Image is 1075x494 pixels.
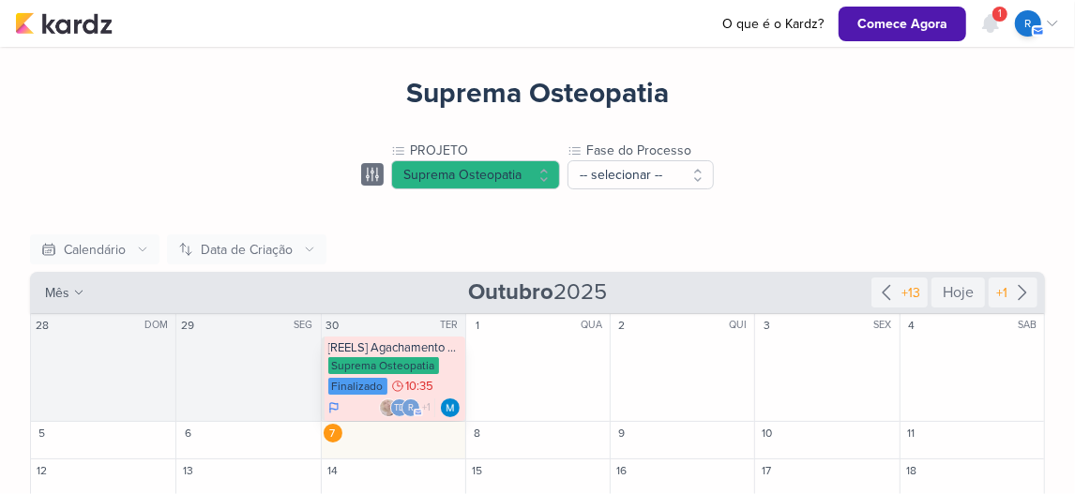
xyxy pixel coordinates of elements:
[33,461,52,480] div: 12
[406,77,669,111] div: Suprema Osteopatia
[45,283,69,303] span: mês
[420,400,431,415] span: +1
[64,240,126,260] div: Calendário
[568,160,714,189] button: -- selecionar --
[581,318,608,333] div: QUA
[613,424,631,442] div: 9
[178,461,197,480] div: 13
[613,316,631,335] div: 2
[328,378,387,395] div: Finalizado
[410,141,560,160] div: PROJETO
[898,283,924,303] div: +13
[902,316,921,335] div: 4
[394,404,405,413] p: Td
[328,400,340,415] div: Em Andamento
[178,316,197,335] div: 29
[391,160,560,189] button: Suprema Osteopatia
[757,461,776,480] div: 17
[390,398,409,417] div: Thais de carvalho
[998,7,1002,22] span: 1
[201,240,293,260] div: Data de Criação
[30,234,159,264] button: Calendário
[468,316,487,335] div: 1
[931,277,985,307] div: Hoje
[1025,15,1032,32] p: r
[729,318,752,333] div: QUI
[441,398,460,417] img: MARIANA MIRANDA
[1015,10,1041,37] div: rolimaba30@gmail.com
[992,283,1011,303] div: +1
[406,380,434,393] span: 10:35
[440,318,463,333] div: TER
[33,316,52,335] div: 28
[757,424,776,442] div: 10
[1018,318,1042,333] div: SAB
[324,316,342,335] div: 30
[468,278,553,306] strong: Outubro
[401,398,420,417] div: rolimaba30@gmail.com
[295,318,319,333] div: SEG
[613,461,631,480] div: 16
[874,318,898,333] div: SEX
[586,141,714,160] div: Fase do Processo
[902,461,921,480] div: 18
[33,424,52,442] div: 5
[379,398,435,417] div: Colaboradores: Sarah Violante, Thais de carvalho, rolimaba30@gmail.com, Eduardo Rodrigues Campos
[328,357,439,374] div: Suprema Osteopatia
[324,424,342,442] div: 7
[902,424,921,442] div: 11
[468,424,487,442] div: 8
[408,404,414,413] p: r
[379,398,398,417] img: Sarah Violante
[144,318,174,333] div: DOM
[468,277,607,307] span: 2025
[839,7,966,41] button: Comece Agora
[178,424,197,442] div: 6
[15,12,113,35] img: kardz.app
[757,316,776,335] div: 3
[441,398,460,417] div: Responsável: MARIANA MIRANDA
[468,461,487,480] div: 15
[324,461,342,480] div: 14
[715,14,831,34] a: O que é o Kardz?
[167,234,326,264] button: Data de Criação
[328,340,462,355] div: [REELS] Agachamento com peso é padrão ouro no tratamento de dor na lombar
